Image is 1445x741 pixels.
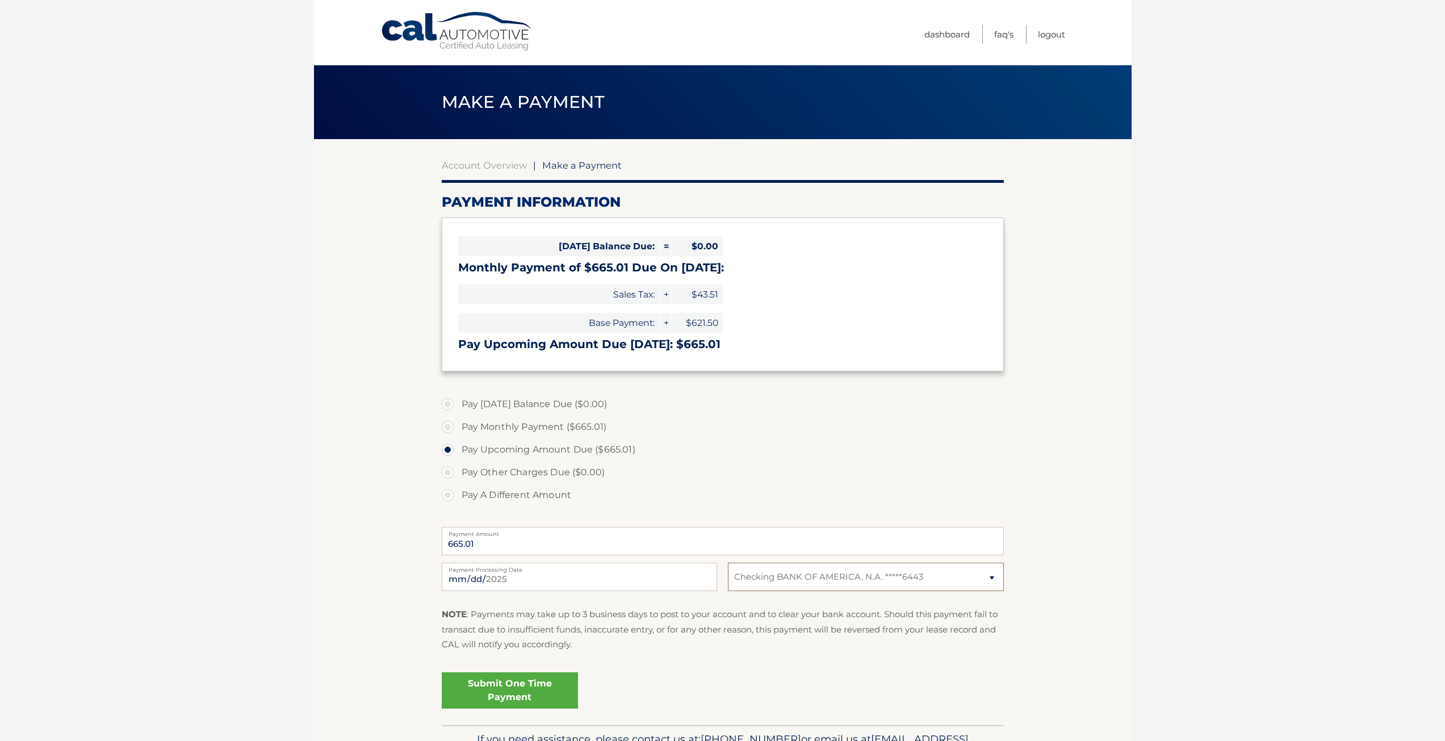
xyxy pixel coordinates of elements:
[458,236,659,256] span: [DATE] Balance Due:
[442,194,1004,211] h2: Payment Information
[442,461,1004,484] label: Pay Other Charges Due ($0.00)
[672,284,723,304] span: $43.51
[994,25,1013,44] a: FAQ's
[442,563,717,591] input: Payment Date
[442,91,605,112] span: Make a Payment
[1038,25,1065,44] a: Logout
[442,438,1004,461] label: Pay Upcoming Amount Due ($665.01)
[442,160,527,171] a: Account Overview
[660,236,671,256] span: =
[660,313,671,333] span: +
[458,284,659,304] span: Sales Tax:
[672,313,723,333] span: $621.50
[380,11,534,52] a: Cal Automotive
[458,261,987,275] h3: Monthly Payment of $665.01 Due On [DATE]:
[442,563,717,572] label: Payment Processing Date
[442,527,1004,555] input: Payment Amount
[442,609,467,619] strong: NOTE
[458,313,659,333] span: Base Payment:
[542,160,622,171] span: Make a Payment
[924,25,970,44] a: Dashboard
[458,337,987,351] h3: Pay Upcoming Amount Due [DATE]: $665.01
[442,672,578,709] a: Submit One Time Payment
[442,484,1004,506] label: Pay A Different Amount
[442,607,1004,652] p: : Payments may take up to 3 business days to post to your account and to clear your bank account....
[442,393,1004,416] label: Pay [DATE] Balance Due ($0.00)
[672,236,723,256] span: $0.00
[442,527,1004,536] label: Payment Amount
[533,160,536,171] span: |
[660,284,671,304] span: +
[442,416,1004,438] label: Pay Monthly Payment ($665.01)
